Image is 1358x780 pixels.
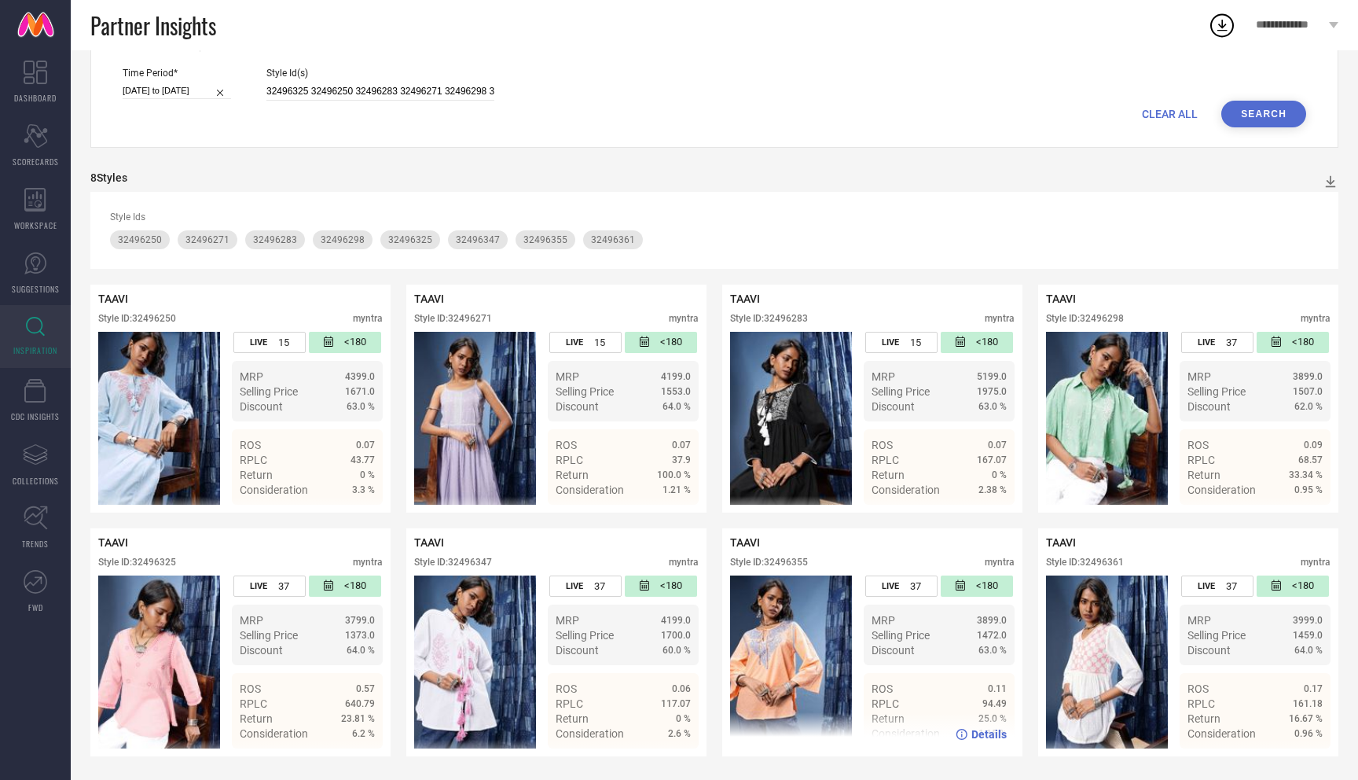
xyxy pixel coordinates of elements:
a: Details [956,512,1007,524]
div: Number of days since the style was first listed on the platform [1257,332,1329,353]
div: Click to view image [98,576,220,749]
div: myntra [353,557,383,568]
div: Number of days the style has been live on the platform [233,332,306,353]
span: 43.77 [351,454,375,465]
img: Style preview image [98,332,220,505]
div: Click to view image [414,332,536,505]
span: ROS [872,682,893,695]
span: 117.07 [661,698,691,709]
span: WORKSPACE [14,219,57,231]
span: 64.0 % [1294,645,1323,656]
img: Style preview image [730,332,852,505]
span: 1507.0 [1293,386,1323,397]
div: myntra [1301,313,1330,324]
span: LIVE [250,337,267,348]
span: 4199.0 [661,371,691,382]
div: Number of days the style has been live on the platform [233,576,306,597]
div: Number of days since the style was first listed on the platform [1257,576,1329,597]
div: Open download list [1208,11,1236,39]
a: Details [640,756,691,768]
span: Details [971,512,1007,524]
span: SUGGESTIONS [12,283,60,295]
span: Details [339,756,375,768]
span: TAAVI [1046,536,1076,549]
span: Selling Price [556,385,614,398]
span: 37 [278,580,289,592]
span: 167.07 [977,454,1007,465]
span: RPLC [556,697,583,710]
span: Details [655,756,691,768]
span: MRP [872,370,895,383]
span: Selling Price [872,629,930,642]
span: 2.6 % [668,728,691,739]
span: Consideration [556,727,624,740]
span: CDC INSIGHTS [11,410,60,422]
img: Style preview image [98,576,220,749]
span: Consideration [872,484,940,496]
span: CLEAR ALL [1142,108,1198,120]
div: Number of days the style has been live on the platform [1181,576,1253,597]
div: Number of days the style has been live on the platform [865,332,938,353]
span: MRP [556,370,579,383]
span: Details [655,512,691,524]
img: Style preview image [1046,576,1168,749]
span: 0.07 [988,440,1007,451]
span: LIVE [882,581,899,591]
span: ROS [872,439,893,451]
span: 161.18 [1293,698,1323,709]
span: 1373.0 [345,630,375,641]
span: Discount [872,400,915,413]
span: <180 [976,336,998,349]
span: 0.09 [1304,440,1323,451]
span: 0.17 [1304,683,1323,694]
span: 3899.0 [977,615,1007,626]
span: TAAVI [730,292,760,305]
span: Discount [556,644,599,657]
span: 0.11 [988,683,1007,694]
span: RPLC [556,454,583,466]
span: 1671.0 [345,386,375,397]
span: 0.95 % [1294,484,1323,495]
span: Selling Price [240,629,298,642]
span: 37 [910,580,921,592]
span: RPLC [1187,697,1215,710]
span: Discount [1187,644,1231,657]
span: Selling Price [556,629,614,642]
span: Details [1287,512,1323,524]
span: 0 % [992,469,1007,480]
span: Details [971,728,1007,741]
span: 32496283 [253,234,297,245]
span: Discount [1187,400,1231,413]
img: Style preview image [730,576,852,749]
span: ROS [556,439,577,451]
div: Style ID: 32496250 [98,313,176,324]
div: Number of days since the style was first listed on the platform [941,332,1013,353]
span: DASHBOARD [14,92,57,104]
span: LIVE [882,337,899,348]
span: ROS [1187,682,1209,695]
img: Style preview image [414,332,536,505]
span: 0.07 [672,440,691,451]
span: ROS [1187,439,1209,451]
span: Consideration [240,484,308,496]
div: myntra [985,313,1015,324]
div: Click to view image [730,576,852,749]
div: Style ID: 32496298 [1046,313,1124,324]
span: MRP [1187,614,1211,627]
div: Number of days since the style was first listed on the platform [309,332,381,353]
span: Style Id(s) [266,68,494,79]
span: 33.34 % [1289,469,1323,480]
span: Discount [240,644,283,657]
a: Details [1272,756,1323,768]
span: TAAVI [730,536,760,549]
div: myntra [669,313,699,324]
div: Number of days the style has been live on the platform [1181,332,1253,353]
span: MRP [556,614,579,627]
span: SCORECARDS [13,156,59,167]
span: <180 [344,336,366,349]
span: MRP [1187,370,1211,383]
span: Selling Price [1187,385,1246,398]
span: INSPIRATION [13,344,57,356]
span: 0.96 % [1294,728,1323,739]
div: myntra [669,557,699,568]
